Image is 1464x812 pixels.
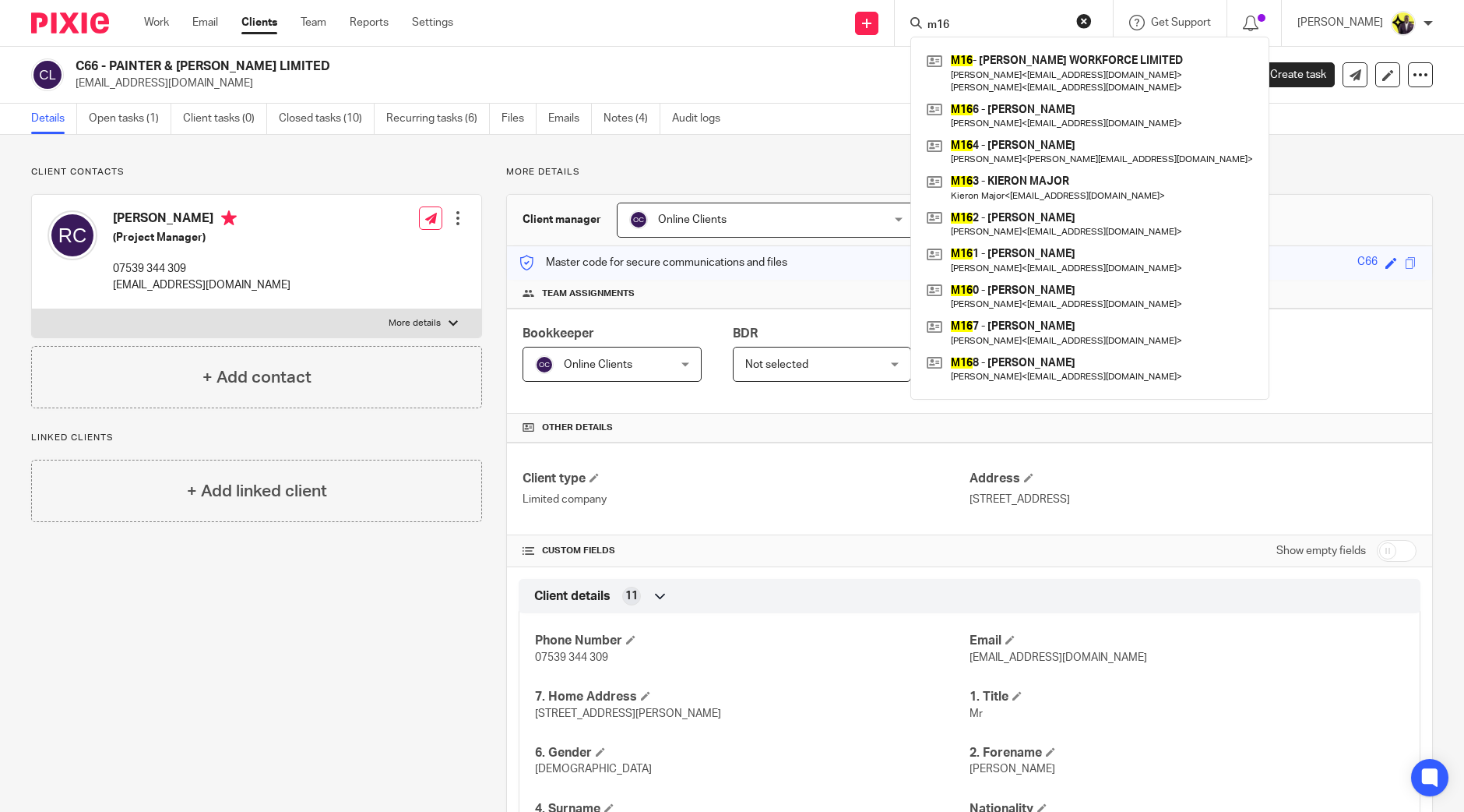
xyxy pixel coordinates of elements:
a: Notes (4) [604,104,660,134]
a: Clients [241,15,277,30]
p: Limited company [523,492,970,507]
span: Client details [534,588,611,605]
span: Online Clients [658,214,727,225]
span: [DEMOGRAPHIC_DATA] [535,764,652,775]
span: Mr [970,708,983,719]
p: More details [506,166,1433,178]
span: BDR [733,327,758,340]
a: Settings [412,15,453,30]
a: Closed tasks (10) [279,104,375,134]
a: Team [301,15,326,30]
a: Details [31,104,77,134]
h2: C66 - PAINTER & [PERSON_NAME] LIMITED [76,58,992,75]
div: C66 [1357,254,1378,272]
span: Team assignments [542,288,635,300]
h4: + Add contact [202,365,311,390]
h4: Client type [523,471,970,487]
span: [STREET_ADDRESS][PERSON_NAME] [535,708,721,719]
a: Recurring tasks (6) [386,104,490,134]
p: Master code for secure communications and files [519,255,787,270]
label: Show empty fields [1276,543,1366,559]
a: Audit logs [672,104,732,134]
h4: 6. Gender [535,745,970,761]
p: More details [389,317,441,330]
h4: [PERSON_NAME] [113,210,290,230]
img: svg%3E [629,210,648,229]
p: Client contacts [31,166,482,178]
h4: CUSTOM FIELDS [523,545,970,557]
span: Get Support [1151,17,1211,28]
a: Work [144,15,169,30]
h4: 7. Home Address [535,689,970,705]
span: 07539 344 309 [535,652,608,663]
span: Online Clients [564,359,632,370]
span: Bookkeeper [523,327,594,340]
p: [STREET_ADDRESS] [970,492,1416,507]
input: Search [926,19,1066,33]
a: Client tasks (0) [183,104,267,134]
i: Primary [221,210,237,226]
span: [PERSON_NAME] [970,764,1055,775]
span: 11 [625,588,638,604]
h4: 2. Forename [970,745,1404,761]
img: svg%3E [31,58,64,91]
a: Files [501,104,537,134]
a: Open tasks (1) [89,104,171,134]
h4: 1. Title [970,689,1404,705]
p: [EMAIL_ADDRESS][DOMAIN_NAME] [113,277,290,293]
h4: Email [970,633,1404,649]
h5: (Project Manager) [113,230,290,245]
span: Not selected [745,359,808,370]
a: Create task [1244,62,1335,87]
p: 07539 344 309 [113,261,290,277]
h4: + Add linked client [187,479,327,503]
span: Other details [542,422,613,434]
p: [EMAIL_ADDRESS][DOMAIN_NAME] [76,76,1221,91]
p: [PERSON_NAME] [1297,15,1383,30]
img: svg%3E [48,210,97,260]
h3: Client manager [523,212,601,228]
button: Clear [1076,13,1092,29]
img: Pixie [31,12,109,34]
a: Emails [548,104,592,134]
a: Reports [350,15,389,30]
span: [EMAIL_ADDRESS][DOMAIN_NAME] [970,652,1147,663]
img: Yemi-Starbridge.jpg [1391,11,1416,36]
h4: Phone Number [535,633,970,649]
p: Linked clients [31,432,482,444]
h4: Address [970,471,1416,487]
img: svg%3E [535,355,554,374]
a: Email [192,15,218,30]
